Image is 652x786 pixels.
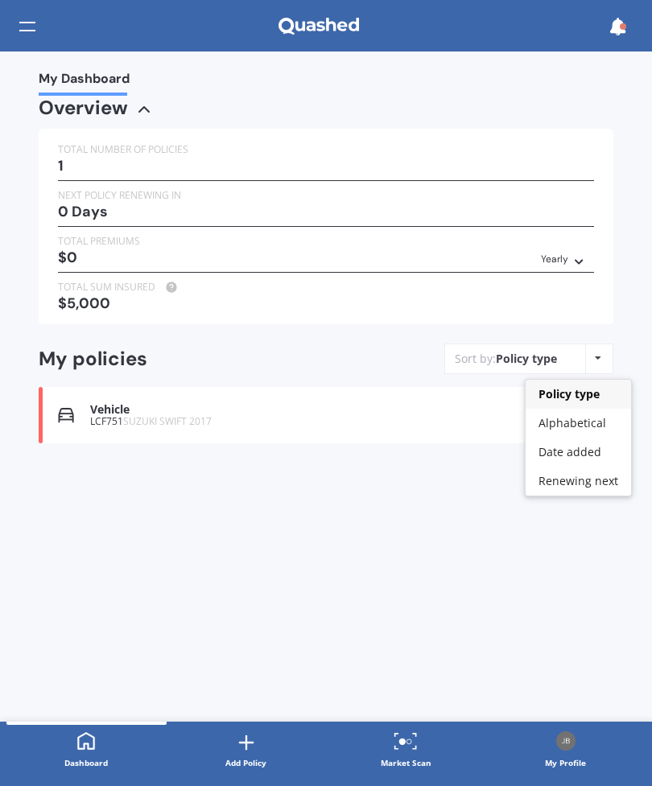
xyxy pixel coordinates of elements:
[225,755,266,771] div: Add Policy
[455,351,557,367] div: Sort by:
[556,731,576,751] img: Profile
[58,158,594,174] div: 1
[58,407,74,423] img: Vehicle
[39,71,130,93] span: My Dashboard
[6,722,167,780] a: Dashboard
[123,414,212,428] span: SUZUKI SWIFT 2017
[58,279,594,295] div: TOTAL SUM INSURED
[90,416,493,427] div: LCF751
[539,415,606,430] span: Alphabetical
[58,204,594,220] div: 0 Days
[90,403,493,417] div: Vehicle
[58,187,594,204] div: NEXT POLICY RENEWING IN
[58,249,594,265] div: $0
[539,473,618,488] span: Renewing next
[541,251,568,267] div: Yearly
[381,755,431,771] div: Market Scan
[545,755,586,771] div: My Profile
[486,722,646,780] a: ProfileMy Profile
[496,351,557,367] div: Policy type
[539,444,601,459] span: Date added
[58,233,594,249] div: TOTAL PREMIUMS
[58,295,594,311] div: $5,000
[539,386,600,401] span: Policy type
[58,142,594,158] div: TOTAL NUMBER OF POLICIES
[64,755,108,771] div: Dashboard
[326,722,486,780] a: Market Scan
[167,722,327,780] a: Add Policy
[39,100,128,116] div: Overview
[39,348,316,371] div: My policies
